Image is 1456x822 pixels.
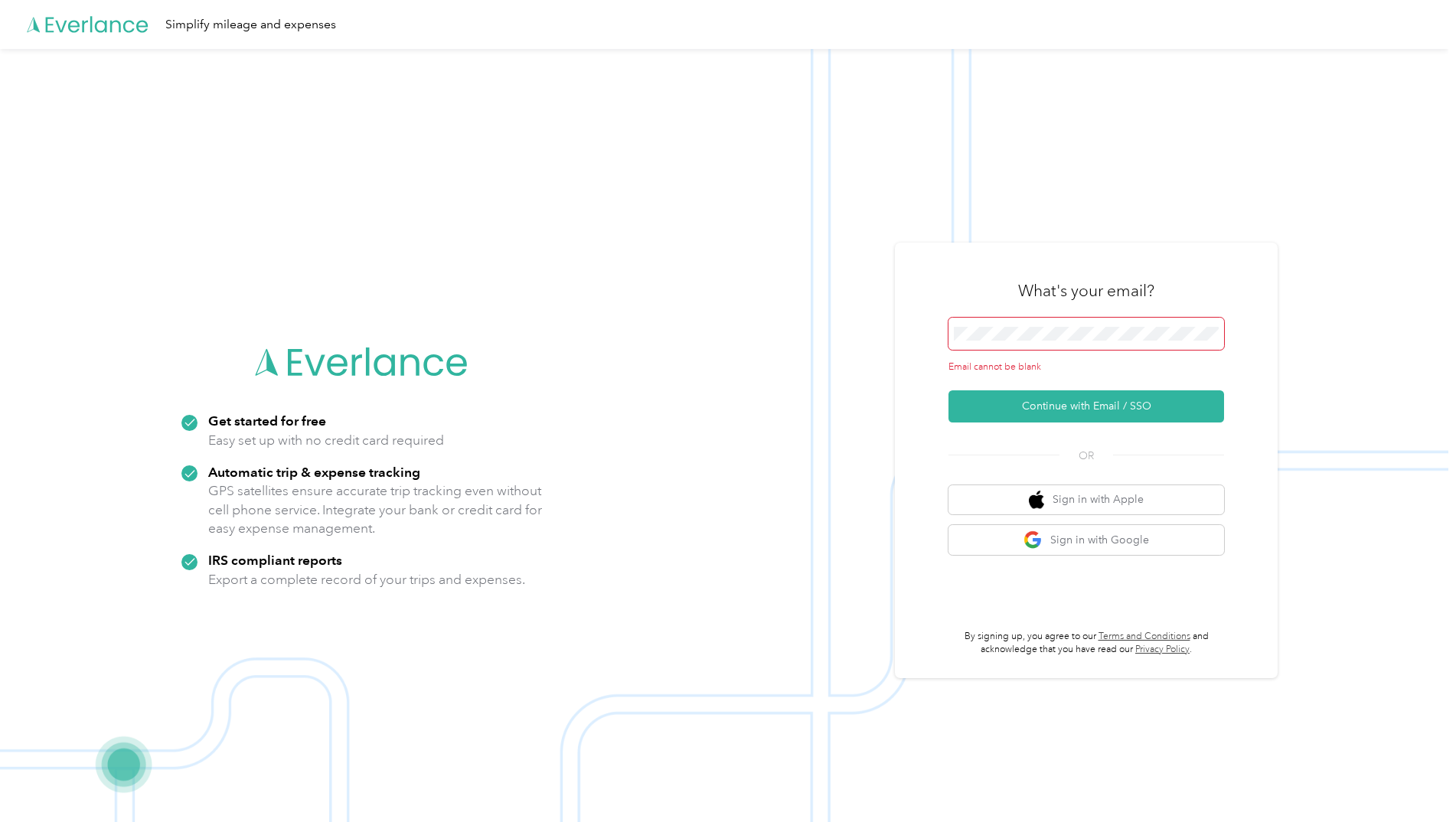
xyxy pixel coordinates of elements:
img: apple logo [1029,491,1044,510]
button: apple logoSign in with Apple [948,485,1224,515]
span: OR [1059,448,1113,464]
a: Terms and Conditions [1099,631,1190,642]
p: By signing up, you agree to our and acknowledge that you have read our . [948,630,1224,657]
strong: Automatic trip & expense tracking [208,464,420,480]
div: Email cannot be blank [948,360,1224,374]
p: GPS satellites ensure accurate trip tracking even without cell phone service. Integrate your bank... [208,481,543,538]
button: google logoSign in with Google [948,525,1224,555]
h3: What's your email? [1018,280,1154,302]
strong: Get started for free [208,413,326,429]
strong: IRS compliant reports [208,552,342,568]
img: google logo [1023,530,1043,550]
p: Easy set up with no credit card required [208,431,444,450]
p: Export a complete record of your trips and expenses. [208,570,525,589]
div: Simplify mileage and expenses [165,15,336,34]
button: Continue with Email / SSO [948,390,1224,422]
a: Privacy Policy [1135,644,1190,655]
